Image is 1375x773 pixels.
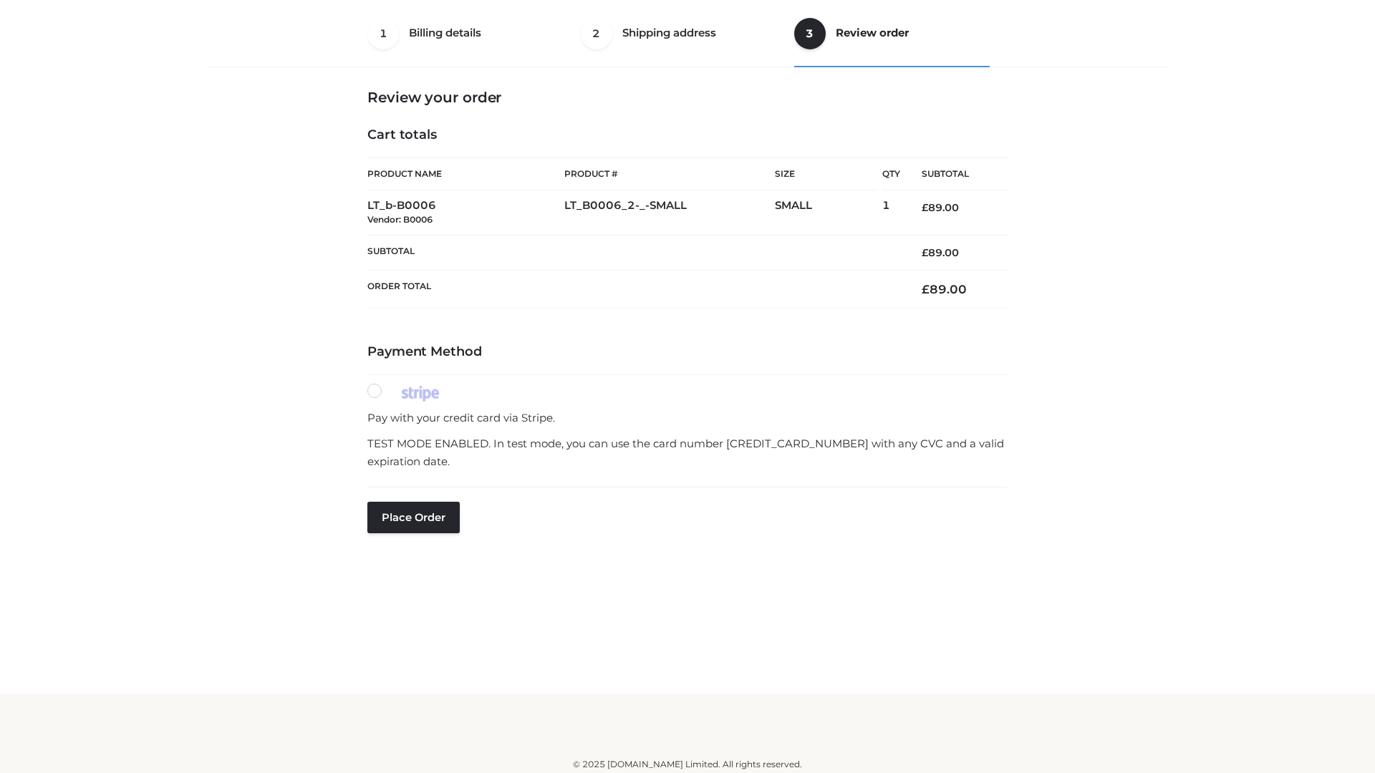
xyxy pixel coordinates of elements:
[367,127,1008,143] h4: Cart totals
[922,282,930,296] span: £
[564,190,775,235] td: LT_B0006_2-_-SMALL
[775,190,882,235] td: SMALL
[367,502,460,533] button: Place order
[922,201,928,214] span: £
[367,344,1008,360] h4: Payment Method
[367,434,1008,471] p: TEST MODE ENABLED. In test mode, you can use the card number [CREDIT_CARD_NUMBER] with any CVC an...
[367,89,1008,106] h3: Review your order
[213,757,1162,772] div: © 2025 [DOMAIN_NAME] Limited. All rights reserved.
[882,190,900,235] td: 1
[922,282,967,296] bdi: 89.00
[882,157,900,190] th: Qty
[367,157,564,190] th: Product Name
[367,235,900,270] th: Subtotal
[367,409,1008,427] p: Pay with your credit card via Stripe.
[564,157,775,190] th: Product #
[922,246,928,259] span: £
[775,158,875,190] th: Size
[367,190,564,235] td: LT_b-B0006
[367,214,433,225] small: Vendor: B0006
[922,201,959,214] bdi: 89.00
[367,271,900,308] th: Order Total
[922,246,959,259] bdi: 89.00
[900,158,1008,190] th: Subtotal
